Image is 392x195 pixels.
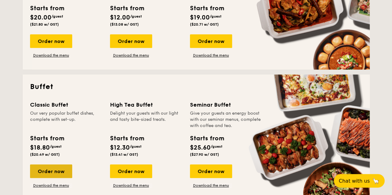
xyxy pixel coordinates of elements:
a: Download the menu [190,183,232,188]
span: ($13.41 w/ GST) [110,152,138,157]
span: /guest [211,144,222,149]
a: Download the menu [110,53,152,58]
div: Order now [190,164,232,178]
div: Starts from [30,4,64,13]
div: Order now [30,34,72,48]
div: Starts from [110,4,144,13]
a: Download the menu [30,183,72,188]
div: Delight your guests with our light and tasty bite-sized treats. [110,110,183,129]
div: Starts from [30,134,64,143]
div: Our very popular buffet dishes, complete with set-up. [30,110,103,129]
span: ($27.90 w/ GST) [190,152,219,157]
span: /guest [130,144,142,149]
span: $20.00 [30,14,51,21]
span: /guest [50,144,62,149]
div: Seminar Buffet [190,100,262,109]
div: High Tea Buffet [110,100,183,109]
span: $25.60 [190,144,211,151]
div: Order now [190,34,232,48]
span: $12.00 [110,14,130,21]
div: Order now [110,34,152,48]
span: ($21.80 w/ GST) [30,22,59,27]
div: Starts from [190,134,224,143]
a: Download the menu [190,53,232,58]
span: Chat with us [339,178,370,184]
span: ($13.08 w/ GST) [110,22,139,27]
div: Give your guests an energy boost with our seminar menus, complete with coffee and tea. [190,110,262,129]
div: Classic Buffet [30,100,103,109]
span: /guest [130,14,142,19]
span: ($20.49 w/ GST) [30,152,60,157]
div: Order now [30,164,72,178]
span: /guest [51,14,63,19]
button: Chat with us🦙 [334,174,385,188]
span: 🦙 [372,177,380,184]
a: Download the menu [110,183,152,188]
span: $12.30 [110,144,130,151]
span: /guest [210,14,222,19]
a: Download the menu [30,53,72,58]
h2: Buffet [30,82,362,92]
span: $18.80 [30,144,50,151]
div: Starts from [190,4,224,13]
span: $19.00 [190,14,210,21]
div: Order now [110,164,152,178]
span: ($20.71 w/ GST) [190,22,219,27]
div: Starts from [110,134,144,143]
